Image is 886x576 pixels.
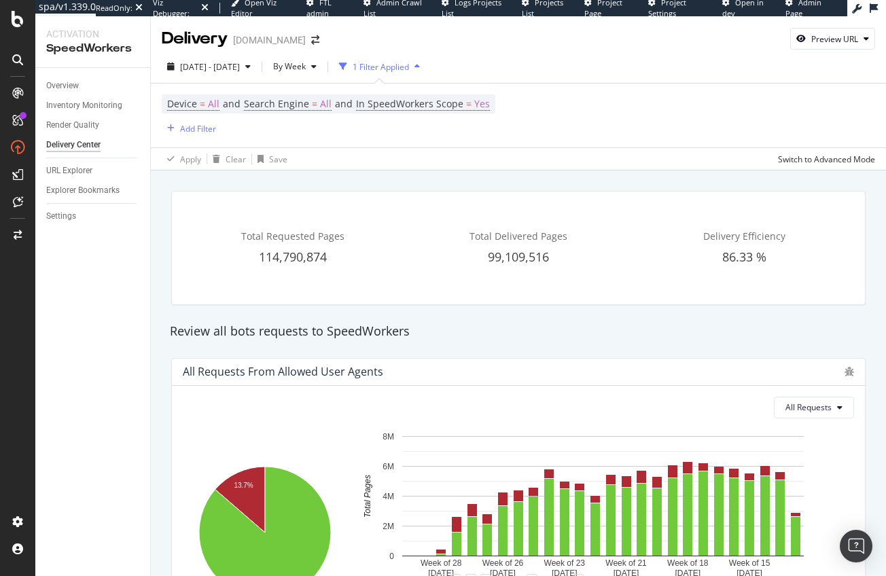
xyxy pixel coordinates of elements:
[474,94,490,113] span: Yes
[605,558,647,568] text: Week of 21
[335,97,353,110] span: and
[46,118,99,132] div: Render Quality
[778,154,875,165] div: Switch to Advanced Mode
[729,558,770,568] text: Week of 15
[162,56,256,77] button: [DATE] - [DATE]
[811,33,858,45] div: Preview URL
[96,3,132,14] div: ReadOnly:
[482,558,524,568] text: Week of 26
[163,323,874,340] div: Review all bots requests to SpeedWorkers
[488,249,549,265] span: 99,109,516
[234,482,253,489] text: 13.7%
[667,558,709,568] text: Week of 18
[241,230,344,242] span: Total Requested Pages
[183,365,383,378] div: All Requests from Allowed User Agents
[46,183,141,198] a: Explorer Bookmarks
[268,56,322,77] button: By Week
[269,154,287,165] div: Save
[268,60,306,72] span: By Week
[383,462,394,471] text: 6M
[208,94,219,113] span: All
[223,97,241,110] span: and
[46,164,92,178] div: URL Explorer
[320,94,332,113] span: All
[233,33,306,47] div: [DOMAIN_NAME]
[46,79,141,93] a: Overview
[353,61,409,73] div: 1 Filter Applied
[46,209,141,223] a: Settings
[259,249,327,265] span: 114,790,874
[334,56,425,77] button: 1 Filter Applied
[244,97,309,110] span: Search Engine
[46,118,141,132] a: Render Quality
[421,558,462,568] text: Week of 28
[773,148,875,170] button: Switch to Advanced Mode
[312,97,317,110] span: =
[845,367,854,376] div: bug
[46,98,122,113] div: Inventory Monitoring
[252,148,287,170] button: Save
[311,35,319,45] div: arrow-right-arrow-left
[167,97,197,110] span: Device
[226,154,246,165] div: Clear
[722,249,766,265] span: 86.33 %
[544,558,586,568] text: Week of 23
[466,97,472,110] span: =
[389,552,394,561] text: 0
[703,230,785,242] span: Delivery Efficiency
[46,41,139,56] div: SpeedWorkers
[207,148,246,170] button: Clear
[774,397,854,418] button: All Requests
[469,230,567,242] span: Total Delivered Pages
[790,28,875,50] button: Preview URL
[162,120,216,137] button: Add Filter
[356,97,463,110] span: In SpeedWorkers Scope
[363,475,372,518] text: Total Pages
[785,401,832,413] span: All Requests
[46,138,101,152] div: Delivery Center
[162,27,228,50] div: Delivery
[180,123,216,134] div: Add Filter
[383,522,394,531] text: 2M
[46,209,76,223] div: Settings
[383,432,394,442] text: 8M
[46,183,120,198] div: Explorer Bookmarks
[46,27,139,41] div: Activation
[46,138,141,152] a: Delivery Center
[180,154,201,165] div: Apply
[46,164,141,178] a: URL Explorer
[46,79,79,93] div: Overview
[46,98,141,113] a: Inventory Monitoring
[180,61,240,73] span: [DATE] - [DATE]
[162,148,201,170] button: Apply
[200,97,205,110] span: =
[383,492,394,501] text: 4M
[840,530,872,562] div: Open Intercom Messenger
